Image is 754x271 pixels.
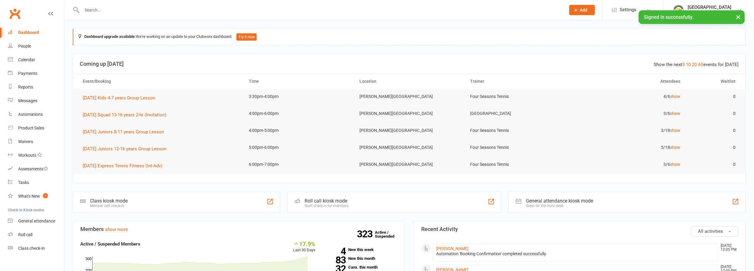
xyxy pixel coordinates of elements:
[698,229,723,234] span: All activities
[8,189,64,203] a: What's New1
[670,94,680,99] a: show
[688,10,731,15] div: [GEOGRAPHIC_DATA]
[436,251,715,256] div: Automation 'Booking Confirmation' completed successfully
[243,140,354,155] td: 5:00pm-6:00pm
[688,5,731,10] div: [GEOGRAPHIC_DATA]
[43,193,48,198] span: 1
[236,33,257,41] button: Try it now
[8,26,64,39] a: Dashboard
[354,140,465,155] td: [PERSON_NAME][GEOGRAPHIC_DATA]
[436,246,469,251] a: [PERSON_NAME]
[465,157,575,172] td: Four Seasons Tennis
[375,226,402,243] a: 323Active / Suspended
[718,244,738,252] time: [DATE] 12:05 PM
[8,214,64,228] a: General attendance kiosk mode
[465,140,575,155] td: Four Seasons Tennis
[465,123,575,138] td: Four Seasons Tennis
[8,149,64,162] a: Workouts
[80,226,397,232] h3: Members
[73,28,746,45] div: We're working on an update to your Clubworx dashboard.
[357,229,375,239] strong: 323
[670,162,680,167] a: show
[670,128,680,133] a: show
[670,145,680,150] a: show
[83,129,164,135] span: [DATE] Juniors 8-11 years Group Lesson
[569,5,595,15] button: Add
[686,106,741,121] td: 0
[325,248,397,252] a: 4New this week
[18,153,36,158] div: Workouts
[8,176,64,189] a: Tasks
[325,265,397,269] a: 32Canx. this month
[18,139,33,144] div: Waivers
[8,242,64,255] a: Class kiosk mode
[18,246,45,251] div: Class check-in
[686,89,741,104] td: 0
[354,123,465,138] td: [PERSON_NAME][GEOGRAPHIC_DATA]
[575,157,686,172] td: 3/6
[305,198,349,204] div: Roll call kiosk mode
[682,62,685,67] a: 5
[670,111,680,116] a: show
[686,74,741,89] th: Waitlist
[672,4,685,16] img: thumb_image1754099813.png
[465,106,575,121] td: [GEOGRAPHIC_DATA]
[354,106,465,121] td: [PERSON_NAME][GEOGRAPHIC_DATA]
[293,240,315,253] div: Last 30 Days
[18,166,48,171] div: Assessments
[686,157,741,172] td: 0
[83,128,168,135] button: [DATE] Juniors 8-11 years Group Lesson
[77,74,243,89] th: Event/Booking
[243,157,354,172] td: 6:00pm-7:00pm
[686,62,691,67] a: 10
[80,6,561,14] input: Search...
[692,62,697,67] a: 20
[691,226,738,236] button: All activities
[83,145,171,152] button: [DATE] Juniors 12-16 years Group Lesson
[83,162,167,169] button: [DATE] Express Tennis Fitness (Int-Adv)
[18,180,29,185] div: Tasks
[575,74,686,89] th: Attendees
[18,125,44,130] div: Product Sales
[575,106,686,121] td: 3/6
[18,219,55,223] div: General attendance
[575,140,686,155] td: 5/18
[8,80,64,94] a: Reports
[8,162,64,176] a: Assessments
[654,61,739,68] div: Show the next events for [DATE]
[354,89,465,104] td: [PERSON_NAME][GEOGRAPHIC_DATA]
[325,256,346,265] strong: 83
[84,34,136,39] strong: Dashboard upgrade available:
[18,194,40,199] div: What's New
[7,6,22,21] a: Clubworx
[354,74,465,89] th: Location
[686,123,741,138] td: 0
[620,3,636,17] span: Settings
[8,108,64,121] a: Automations
[8,228,64,242] a: Roll call
[105,227,128,232] a: show more
[421,226,738,232] h3: Recent Activity
[305,204,349,208] div: Staff check-in for members
[8,67,64,80] a: Payments
[243,74,354,89] th: Time
[18,232,32,237] div: Roll call
[698,62,703,67] a: All
[8,135,64,149] a: Waivers
[83,111,171,119] button: [DATE] Squad 13-16 years 2-hr (Invitation)
[325,247,346,256] strong: 4
[293,240,315,247] div: 17.9%
[18,85,33,89] div: Reports
[243,89,354,104] td: 3:30pm-4:00pm
[243,106,354,121] td: 4:00pm-6:00pm
[354,157,465,172] td: [PERSON_NAME][GEOGRAPHIC_DATA]
[83,95,155,101] span: [DATE] Kids 4-7 years Group Lesson
[686,140,741,155] td: 0
[733,10,744,23] button: ×
[243,123,354,138] td: 4:00pm-5:00pm
[83,112,166,118] span: [DATE] Squad 13-16 years 2-hr (Invitation)
[644,14,693,20] span: Signed in successfully.
[83,163,162,169] span: [DATE] Express Tennis Fitness (Int-Adv)
[575,89,686,104] td: 4/6
[80,241,140,247] strong: Active / Suspended Members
